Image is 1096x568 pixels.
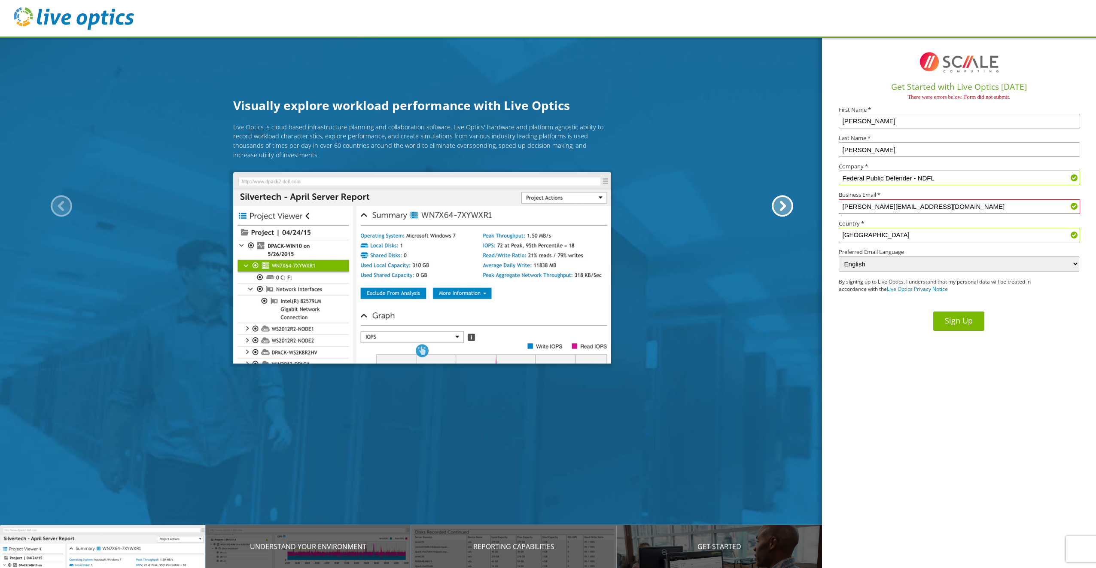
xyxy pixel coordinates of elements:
p: Reporting Capabilities [411,541,617,552]
p: By signing up to Live Optics, I understand that my personal data will be treated in accordance wi... [839,278,1055,293]
label: Business Email * [839,192,1079,198]
label: First Name * [839,107,1079,113]
label: Company * [839,164,1079,169]
h1: Visually explore workload performance with Live Optics [233,96,611,114]
label: Last Name * [839,135,1079,141]
p: Get Started [617,541,822,552]
span: There were errors below. Form did not submit. [907,94,1010,100]
h1: Get Started with Live Optics [DATE] [825,81,1093,93]
p: Live Optics is cloud based infrastructure planning and collaboration software. Live Optics' hardw... [233,122,611,159]
label: Preferred Email Language [839,249,1079,255]
p: Understand your environment [206,541,411,552]
a: Live Optics Privacy Notice [887,285,948,293]
button: Sign Up [933,311,984,331]
label: Country * [839,221,1079,226]
img: live_optics_svg.svg [14,7,134,30]
img: I8TqFF2VWMAAAAASUVORK5CYII= [916,45,1002,79]
img: Introducing Live Optics [233,172,611,363]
